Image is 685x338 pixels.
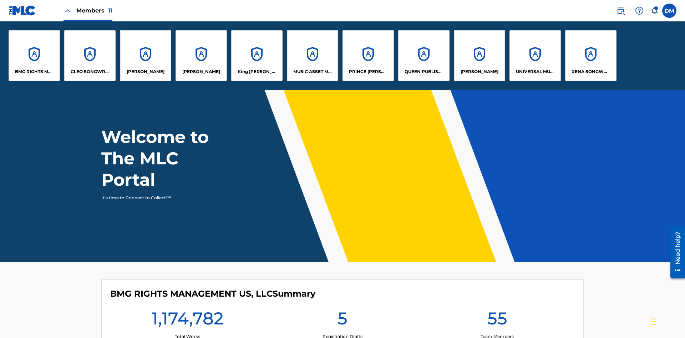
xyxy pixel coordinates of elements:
iframe: Resource Center [665,224,685,282]
div: Notifications [651,7,658,14]
p: QUEEN PUBLISHA [405,68,443,75]
span: 11 [108,7,112,14]
p: King McTesterson [238,68,276,75]
p: XENA SONGWRITER [572,68,610,75]
p: BMG RIGHTS MANAGEMENT US, LLC [15,68,54,75]
img: MLC Logo [9,5,36,16]
iframe: Chat Widget [649,304,685,338]
p: RONALD MCTESTERSON [461,68,498,75]
p: EYAMA MCSINGER [182,68,220,75]
a: AccountsUNIVERSAL MUSIC PUB GROUP [509,30,561,81]
p: CLEO SONGWRITER [71,68,110,75]
h1: 5 [338,308,347,333]
a: AccountsMUSIC ASSET MANAGEMENT (MAM) [287,30,338,81]
a: Accounts[PERSON_NAME] [120,30,171,81]
h1: 1,174,782 [152,308,224,333]
a: AccountsXENA SONGWRITER [565,30,616,81]
img: help [635,6,644,15]
h1: 55 [487,308,507,333]
a: Accounts[PERSON_NAME] [454,30,505,81]
a: Accounts[PERSON_NAME] [176,30,227,81]
div: Help [632,4,646,18]
img: Close [64,6,72,15]
a: AccountsCLEO SONGWRITER [64,30,116,81]
p: UNIVERSAL MUSIC PUB GROUP [516,68,555,75]
div: User Menu [662,4,676,18]
p: MUSIC ASSET MANAGEMENT (MAM) [293,68,332,75]
p: PRINCE MCTESTERSON [349,68,388,75]
a: AccountsPRINCE [PERSON_NAME] [342,30,394,81]
h4: BMG RIGHTS MANAGEMENT US, LLC [110,288,315,299]
div: Drag [651,311,656,332]
span: Members [76,6,112,15]
a: Public Search [614,4,628,18]
h1: Welcome to The MLC Portal [101,126,235,190]
p: It's time to Connect to Collect™! [101,195,225,201]
img: search [616,6,625,15]
a: AccountsQUEEN PUBLISHA [398,30,450,81]
a: AccountsBMG RIGHTS MANAGEMENT US, LLC [9,30,60,81]
p: ELVIS COSTELLO [127,68,164,75]
a: AccountsKing [PERSON_NAME] [231,30,283,81]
